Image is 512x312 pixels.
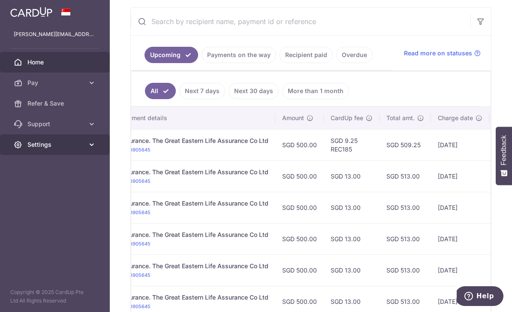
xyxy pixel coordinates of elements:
[386,114,415,122] span: Total amt.
[145,47,198,63] a: Upcoming
[275,254,324,286] td: SGD 500.00
[324,223,379,254] td: SGD 13.00
[145,83,176,99] a: All
[275,192,324,223] td: SGD 500.00
[500,135,508,165] span: Feedback
[275,223,324,254] td: SGD 500.00
[431,254,489,286] td: [DATE]
[431,223,489,254] td: [DATE]
[431,192,489,223] td: [DATE]
[324,129,379,161] td: SGD 9.25 REC185
[404,49,472,58] span: Read more on statuses
[379,254,431,286] td: SGD 513.00
[324,254,379,286] td: SGD 13.00
[27,120,84,128] span: Support
[324,161,379,192] td: SGD 13.00
[431,161,489,192] td: [DATE]
[282,114,304,122] span: Amount
[121,199,268,208] div: Insurance. The Great Eastern Life Assurance Co Ltd
[27,79,84,87] span: Pay
[121,209,151,215] a: 0073905645
[379,129,431,161] td: SGD 509.25
[457,286,503,308] iframe: Opens a widget where you can find more information
[121,147,151,153] a: 0073905645
[275,129,324,161] td: SGD 500.00
[27,58,84,67] span: Home
[121,178,151,184] a: 0073905645
[114,107,275,129] th: Payment details
[121,230,268,239] div: Insurance. The Great Eastern Life Assurance Co Ltd
[27,140,84,149] span: Settings
[379,192,431,223] td: SGD 513.00
[496,127,512,185] button: Feedback - Show survey
[121,168,268,176] div: Insurance. The Great Eastern Life Assurance Co Ltd
[121,293,268,302] div: Insurance. The Great Eastern Life Assurance Co Ltd
[121,136,268,145] div: Insurance. The Great Eastern Life Assurance Co Ltd
[280,47,333,63] a: Recipient paid
[336,47,373,63] a: Overdue
[179,83,225,99] a: Next 7 days
[121,303,151,309] a: 0073905645
[431,129,489,161] td: [DATE]
[379,223,431,254] td: SGD 513.00
[331,114,363,122] span: CardUp fee
[14,30,96,39] p: [PERSON_NAME][EMAIL_ADDRESS][DOMAIN_NAME]
[121,262,268,270] div: Insurance. The Great Eastern Life Assurance Co Ltd
[121,241,151,247] a: 0073905645
[202,47,276,63] a: Payments on the way
[27,99,84,108] span: Refer & Save
[282,83,349,99] a: More than 1 month
[379,161,431,192] td: SGD 513.00
[275,161,324,192] td: SGD 500.00
[10,7,52,17] img: CardUp
[324,192,379,223] td: SGD 13.00
[131,8,470,35] input: Search by recipient name, payment id or reference
[404,49,481,58] a: Read more on statuses
[438,114,473,122] span: Charge date
[229,83,279,99] a: Next 30 days
[121,272,151,278] a: 0073905645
